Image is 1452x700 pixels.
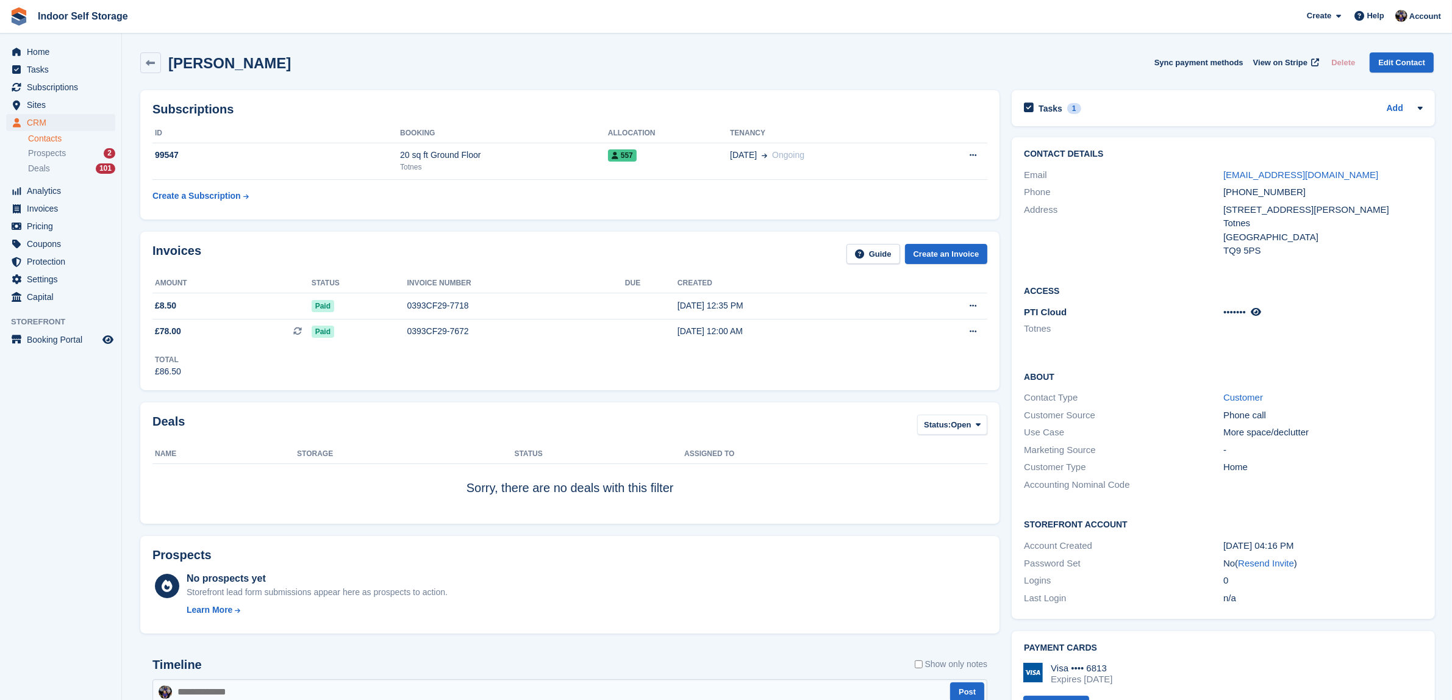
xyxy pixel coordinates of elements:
a: Customer [1223,392,1263,402]
a: Prospects 2 [28,147,115,160]
span: Open [951,419,971,431]
span: Settings [27,271,100,288]
th: Allocation [608,124,730,143]
div: 2 [104,148,115,159]
div: [PHONE_NUMBER] [1223,185,1423,199]
span: ••••••• [1223,307,1246,317]
span: Deals [28,163,50,174]
h2: Contact Details [1024,149,1423,159]
div: 20 sq ft Ground Floor [400,149,608,162]
div: [GEOGRAPHIC_DATA] [1223,230,1423,245]
label: Show only notes [915,658,988,671]
span: Subscriptions [27,79,100,96]
div: - [1223,443,1423,457]
div: Customer Source [1024,409,1223,423]
h2: Timeline [152,658,202,672]
span: £78.00 [155,325,181,338]
span: Pricing [27,218,100,235]
th: Booking [400,124,608,143]
span: £8.50 [155,299,176,312]
th: ID [152,124,400,143]
a: View on Stripe [1248,52,1322,73]
div: TQ9 5PS [1223,244,1423,258]
div: 101 [96,163,115,174]
div: Visa •••• 6813 [1051,663,1112,674]
a: Deals 101 [28,162,115,175]
div: [DATE] 04:16 PM [1223,539,1423,553]
a: [EMAIL_ADDRESS][DOMAIN_NAME] [1223,170,1378,180]
span: View on Stripe [1253,57,1307,69]
div: Logins [1024,574,1223,588]
span: CRM [27,114,100,131]
span: Coupons [27,235,100,252]
a: menu [6,43,115,60]
span: Capital [27,288,100,305]
div: Accounting Nominal Code [1024,478,1223,492]
h2: Tasks [1039,103,1062,114]
div: Home [1223,460,1423,474]
th: Assigned to [684,445,987,464]
div: No [1223,557,1423,571]
th: Due [625,274,678,293]
div: Totnes [400,162,608,173]
a: Learn More [187,604,448,616]
div: Contact Type [1024,391,1223,405]
div: Expires [DATE] [1051,674,1112,685]
input: Show only notes [915,658,923,671]
th: Amount [152,274,312,293]
span: [DATE] [730,149,757,162]
div: [DATE] 12:35 PM [678,299,901,312]
div: n/a [1223,591,1423,605]
div: Customer Type [1024,460,1223,474]
span: Account [1409,10,1441,23]
img: Sandra Pomeroy [1395,10,1407,22]
div: Learn More [187,604,232,616]
a: Resend Invite [1238,558,1294,568]
h2: Payment cards [1024,643,1423,653]
span: Booking Portal [27,331,100,348]
a: menu [6,200,115,217]
span: Home [27,43,100,60]
span: Analytics [27,182,100,199]
span: Storefront [11,316,121,328]
img: Sandra Pomeroy [159,685,172,699]
h2: [PERSON_NAME] [168,55,291,71]
div: Phone [1024,185,1223,199]
span: Tasks [27,61,100,78]
a: menu [6,96,115,113]
h2: Prospects [152,548,212,562]
a: Contacts [28,133,115,145]
div: £86.50 [155,365,181,378]
span: Ongoing [772,150,804,160]
div: 99547 [152,149,400,162]
a: menu [6,218,115,235]
button: Sync payment methods [1154,52,1243,73]
a: menu [6,288,115,305]
th: Status [515,445,685,464]
div: 0393CF29-7718 [407,299,625,312]
th: Created [678,274,901,293]
th: Name [152,445,297,464]
a: Guide [846,244,900,264]
th: Tenancy [730,124,921,143]
div: Address [1024,203,1223,258]
h2: Subscriptions [152,102,987,116]
div: [DATE] 12:00 AM [678,325,901,338]
span: Sorry, there are no deals with this filter [467,481,674,495]
a: Add [1387,102,1403,116]
a: menu [6,61,115,78]
div: [STREET_ADDRESS][PERSON_NAME] [1223,203,1423,217]
div: No prospects yet [187,571,448,586]
div: 0 [1223,574,1423,588]
th: Storage [297,445,514,464]
div: Create a Subscription [152,190,241,202]
h2: Access [1024,284,1423,296]
div: Total [155,354,181,365]
span: Protection [27,253,100,270]
a: Indoor Self Storage [33,6,133,26]
a: menu [6,182,115,199]
h2: Deals [152,415,185,437]
a: Preview store [101,332,115,347]
span: Paid [312,300,334,312]
a: menu [6,235,115,252]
